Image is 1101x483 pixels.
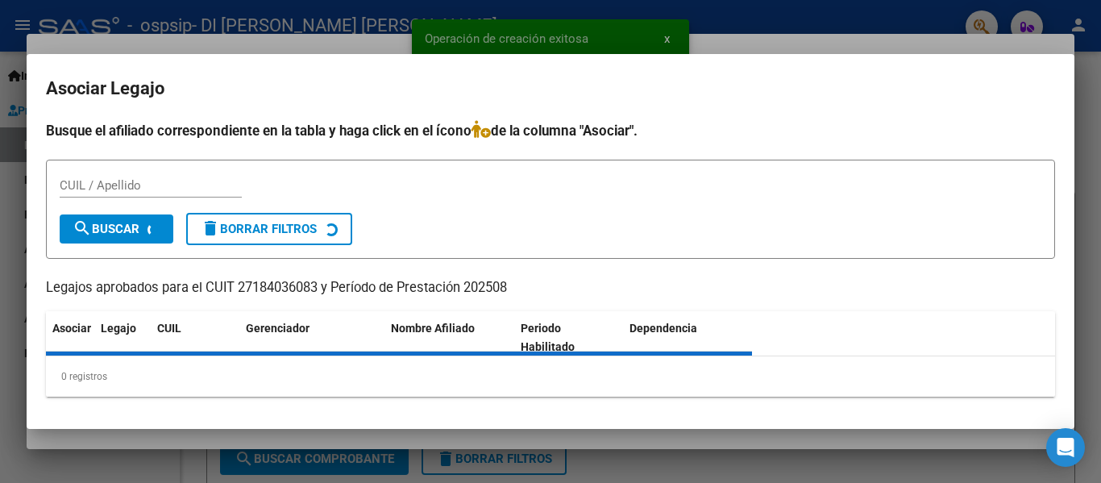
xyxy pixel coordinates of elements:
datatable-header-cell: Gerenciador [239,311,384,364]
button: Borrar Filtros [186,213,352,245]
span: Gerenciador [246,322,310,335]
p: Legajos aprobados para el CUIT 27184036083 y Período de Prestación 202508 [46,278,1055,298]
div: Open Intercom Messenger [1046,428,1085,467]
datatable-header-cell: Legajo [94,311,151,364]
span: Periodo Habilitado [521,322,575,353]
div: 0 registros [46,356,1055,397]
datatable-header-cell: Nombre Afiliado [384,311,514,364]
span: Borrar Filtros [201,222,317,236]
span: Dependencia [629,322,697,335]
span: CUIL [157,322,181,335]
span: Legajo [101,322,136,335]
span: Nombre Afiliado [391,322,475,335]
datatable-header-cell: Dependencia [623,311,753,364]
span: Asociar [52,322,91,335]
datatable-header-cell: Periodo Habilitado [514,311,623,364]
mat-icon: delete [201,219,220,238]
datatable-header-cell: Asociar [46,311,94,364]
span: Buscar [73,222,139,236]
datatable-header-cell: CUIL [151,311,239,364]
h4: Busque el afiliado correspondiente en la tabla y haga click en el ícono de la columna "Asociar". [46,120,1055,141]
button: Buscar [60,214,173,244]
mat-icon: search [73,219,92,238]
h2: Asociar Legajo [46,73,1055,104]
